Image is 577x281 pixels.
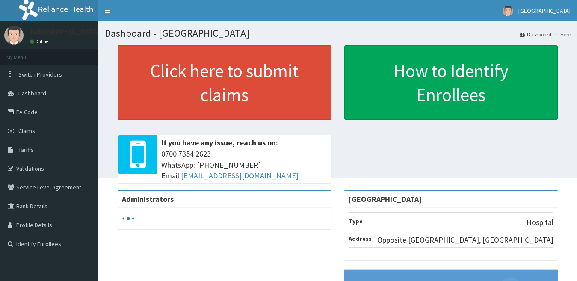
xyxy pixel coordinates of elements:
strong: [GEOGRAPHIC_DATA] [349,194,422,204]
p: [GEOGRAPHIC_DATA] [30,28,101,35]
span: Claims [18,127,35,135]
b: Type [349,217,363,225]
p: Hospital [527,217,553,228]
b: Address [349,235,372,243]
span: [GEOGRAPHIC_DATA] [518,7,571,15]
b: Administrators [122,194,174,204]
a: How to Identify Enrollees [344,45,558,120]
span: Switch Providers [18,71,62,78]
span: Dashboard [18,89,46,97]
img: User Image [503,6,513,16]
span: Tariffs [18,146,34,154]
span: 0700 7354 2623 WhatsApp: [PHONE_NUMBER] Email: [161,148,327,181]
a: Online [30,38,50,44]
b: If you have any issue, reach us on: [161,138,278,148]
p: Opposite [GEOGRAPHIC_DATA], [GEOGRAPHIC_DATA] [377,234,553,246]
a: [EMAIL_ADDRESS][DOMAIN_NAME] [181,171,299,180]
img: User Image [4,26,24,45]
li: Here [552,31,571,38]
h1: Dashboard - [GEOGRAPHIC_DATA] [105,28,571,39]
a: Click here to submit claims [118,45,331,120]
a: Dashboard [520,31,551,38]
svg: audio-loading [122,212,135,225]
